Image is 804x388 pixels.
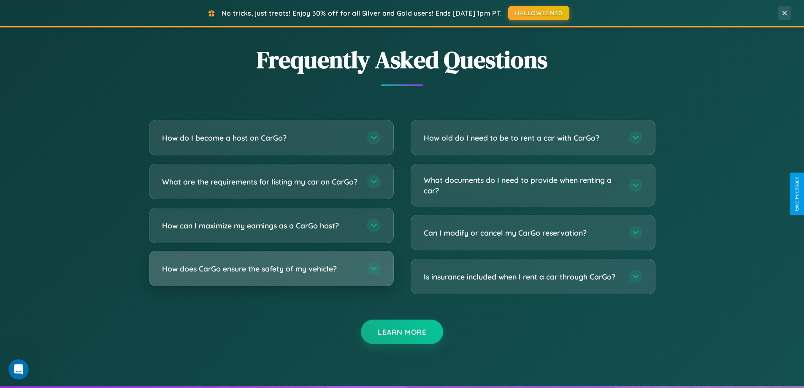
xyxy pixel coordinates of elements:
h3: How does CarGo ensure the safety of my vehicle? [162,263,359,274]
h3: How old do I need to be to rent a car with CarGo? [424,133,620,143]
h3: How do I become a host on CarGo? [162,133,359,143]
div: Give Feedback [794,177,800,211]
iframe: Intercom live chat [8,359,29,380]
span: No tricks, just treats! Enjoy 30% off for all Silver and Gold users! Ends [DATE] 1pm PT. [222,9,502,17]
h3: How can I maximize my earnings as a CarGo host? [162,220,359,231]
button: Learn More [361,320,443,344]
button: HALLOWEEN30 [508,6,569,20]
h2: Frequently Asked Questions [149,43,655,76]
h3: Is insurance included when I rent a car through CarGo? [424,271,620,282]
h3: What are the requirements for listing my car on CarGo? [162,176,359,187]
h3: What documents do I need to provide when renting a car? [424,175,620,195]
h3: Can I modify or cancel my CarGo reservation? [424,228,620,238]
